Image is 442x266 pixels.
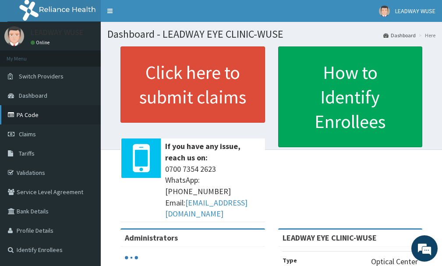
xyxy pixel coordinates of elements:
[283,233,377,243] strong: LEADWAY EYE CLINIC-WUSE
[379,6,390,17] img: User Image
[417,32,435,39] li: Here
[165,141,240,163] b: If you have any issue, reach us on:
[125,233,178,243] b: Administrators
[395,7,435,15] span: LEADWAY WUSE
[19,92,47,99] span: Dashboard
[165,163,261,220] span: 0700 7354 2623 WhatsApp: [PHONE_NUMBER] Email:
[278,46,423,147] a: How to Identify Enrollees
[19,130,36,138] span: Claims
[31,39,52,46] a: Online
[283,256,297,264] b: Type
[31,28,83,36] p: LEADWAY WUSE
[19,149,35,157] span: Tariffs
[4,26,24,46] img: User Image
[120,46,265,123] a: Click here to submit claims
[125,251,138,264] svg: audio-loading
[383,32,416,39] a: Dashboard
[107,28,435,40] h1: Dashboard - LEADWAY EYE CLINIC-WUSE
[165,198,248,219] a: [EMAIL_ADDRESS][DOMAIN_NAME]
[19,72,64,80] span: Switch Providers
